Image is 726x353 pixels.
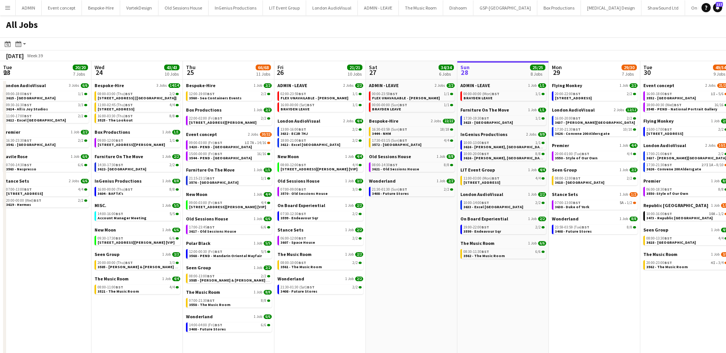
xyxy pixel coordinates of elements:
span: London AudioVisual [643,142,686,148]
a: ADMIN - LEAVE1 Job1/1 [460,83,546,88]
button: VortekDesign [120,0,158,15]
span: 2/2 [264,108,272,112]
span: 15:00-17:00 [646,128,672,131]
span: 1/1 [172,130,180,134]
span: 1 Job [345,154,354,159]
a: Furniture On The Move1 Job2/2 [95,154,180,159]
span: 2 Jobs [343,83,354,88]
a: 09:00-03:00 (Fri)BST1I7A•14/163420 - PEND - [GEOGRAPHIC_DATA] [189,140,270,149]
span: 3610 - Shelton Str [189,120,256,125]
span: 4/4 [170,103,175,107]
a: 16:00-00:00 (Sat)BST1/1BRAYDEN LEAVE [281,102,362,111]
div: Flying Monkey1 Job2/220:00-22:00BST2/2[STREET_ADDRESS] [552,83,638,107]
a: 20:00-01:00 (Tue)BST4/43550 - Style of Our Own [555,151,636,160]
a: 11:00-02:45 (Thu)BST4/4[STREET_ADDRESS] [98,102,179,111]
span: BST [573,127,581,132]
span: BST [582,151,589,156]
span: 18:00-00:30 (Wed) [646,103,682,107]
span: BST [573,116,581,121]
span: Flying Monkey [552,83,582,88]
span: 10:00-13:00 [463,141,489,145]
div: London AudioVisual3 Jobs6/609:00-18:00BST1/13615 - [GEOGRAPHIC_DATA]09:30-16:30BST3/33614 - All i... [3,83,89,129]
span: 7A [250,141,254,145]
span: 2/2 [627,92,632,96]
span: 1 Job [711,119,719,123]
span: Savile Rose [3,154,28,159]
a: 16:30-03:59 (Sun)BST18/183444 - NHM [372,127,453,136]
span: 16:30-03:59 (Sun) [372,128,407,131]
span: Furniture On The Move [460,107,509,113]
span: 1I [245,141,249,145]
span: BST [125,113,133,118]
button: ADMIN - LEAVE [358,0,399,15]
span: BST [307,102,315,107]
span: 2/2 [718,152,724,156]
span: 16:30-23:30 [6,139,32,142]
a: Premier1 Job4/4 [552,142,638,148]
button: Event concept [42,0,82,15]
span: FLEX UNAVAILABLE - Ben Turner [372,96,440,100]
span: 2/2 [718,128,724,131]
span: 1 Job [162,130,171,134]
span: 4/4 [355,154,363,159]
span: Premier [552,142,569,148]
span: London AudioVisual [552,107,595,113]
div: Box Productions1 Job1/109:00-12:00BST1/1[STREET_ADDRESS][PERSON_NAME] [95,129,180,154]
span: 22/22 [443,119,455,123]
span: 16:00-18:00 [646,92,672,96]
span: 1 Job [620,83,628,88]
a: Bespoke-Hire2 Jobs22/22 [369,118,455,124]
span: BST [299,138,306,143]
a: New Moon1 Job4/4 [277,154,363,159]
span: 3613 - 245 Regent Street [646,131,683,136]
span: 16:00-20:00 [555,117,581,120]
span: 8/8 [170,114,175,118]
span: 3560 - Sea Containers Events [189,96,241,100]
button: Box Productions [537,0,581,15]
span: 3613 - 245 Regent Street [555,96,592,100]
span: 14/14 [168,83,180,88]
span: 17:00-21:00 [646,152,672,156]
span: 9/9 [538,132,546,137]
span: 09:00-18:00 [6,92,32,96]
span: 1/1 [535,117,541,120]
span: 1 Job [71,154,79,159]
a: 117 [713,3,722,12]
div: Bespoke-Hire3 Jobs14/1408:00-03:00 (Thu)BST2/2[STREET_ADDRESS] [[GEOGRAPHIC_DATA]]11:00-02:45 (Th... [95,83,180,129]
span: 09:00-12:00 [98,139,123,142]
span: Box Productions [186,107,222,113]
span: BST [215,116,222,121]
span: 2/2 [78,114,83,118]
span: Flying Monkey [643,118,674,124]
a: Bespoke-Hire1 Job2/2 [186,83,272,88]
div: Premier1 Job4/420:00-01:00 (Tue)BST4/43550 - Style of Our Own [552,142,638,167]
span: ADMIN - LEAVE [369,83,399,88]
a: 17:30-21:30BST10/103626 - Convene 200 Aldersgate [555,127,636,136]
span: 2 Jobs [431,119,441,123]
span: 17:30-19:30 [463,117,489,120]
span: BST [125,102,133,107]
a: InGenius Productions2 Jobs9/9 [460,131,546,137]
span: BST [125,91,133,96]
a: Flying Monkey1 Job2/2 [552,83,638,88]
div: Box Productions1 Job2/222:00-02:00 (Fri)BST2/2[STREET_ADDRESS][PERSON_NAME] [186,107,272,131]
span: 1/1 [535,141,541,145]
span: 20:00-22:00 [555,92,581,96]
span: 00:00-00:00 (Mon) [463,92,499,96]
span: BST [400,102,407,107]
a: ADMIN - LEAVE2 Jobs2/2 [277,83,363,88]
a: 12:00-19:00BST2/23560 - Sea Containers Events [189,91,270,100]
span: 2/2 [264,83,272,88]
span: BST [24,138,32,143]
span: 1 Job [528,108,537,112]
div: Furniture On The Move1 Job1/117:30-19:30BST1/13623 - [GEOGRAPHIC_DATA] [460,107,546,131]
span: 2/2 [261,92,266,96]
span: 2/2 [261,117,266,120]
button: GSP-[GEOGRAPHIC_DATA] [473,0,537,15]
span: BST [492,91,499,96]
a: 09:00-18:00BST1/13615 - [GEOGRAPHIC_DATA] [6,91,87,100]
span: 1 Job [528,83,537,88]
button: The Music Room [399,0,443,15]
span: InGenius Productions [460,131,507,137]
span: BST [481,140,489,145]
